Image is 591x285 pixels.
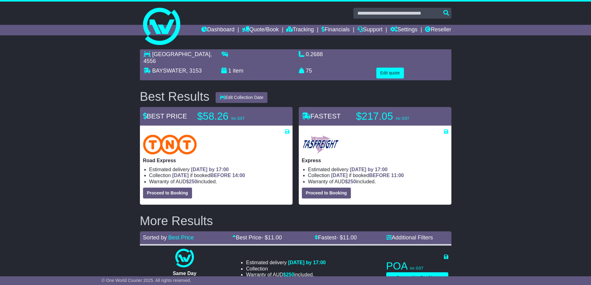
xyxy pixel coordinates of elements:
span: [DATE] [331,173,347,178]
button: Edit quote [376,68,404,78]
li: Estimated delivery [149,167,289,172]
span: if booked [172,173,245,178]
a: Best Price- $11.00 [232,234,282,241]
button: Proceed to Booking [386,272,448,283]
span: 250 [348,179,356,184]
a: Financials [321,25,350,35]
span: [DATE] [172,173,189,178]
li: Collection [149,172,289,178]
span: BEFORE [210,173,231,178]
span: $ [283,272,294,277]
span: [DATE] by 17:00 [191,167,229,172]
a: Quote/Book [242,25,279,35]
span: if booked [331,173,404,178]
span: inc GST [231,116,245,121]
span: 1 [228,68,231,74]
span: 0.2688 [306,51,323,57]
span: $ [186,179,197,184]
span: - $ [261,234,282,241]
span: [GEOGRAPHIC_DATA] [152,51,210,57]
button: Proceed to Booking [302,188,351,198]
span: inc GST [410,266,423,270]
span: BEFORE [369,173,390,178]
a: Reseller [425,25,451,35]
span: BAYSWATER [152,68,186,74]
span: Sorted by [143,234,167,241]
li: Warranty of AUD included. [308,179,448,185]
img: One World Courier: Same Day Nationwide(quotes take 0.5-1 hour) [175,249,194,267]
span: 11:00 [391,173,404,178]
span: item [233,68,244,74]
span: BEST PRICE [143,112,187,120]
img: Tasfreight: Express [302,135,339,154]
p: Express [302,158,448,163]
span: 11.00 [343,234,357,241]
span: 75 [306,68,312,74]
a: Fastest- $11.00 [315,234,357,241]
button: Edit Collection Date [216,92,267,103]
a: Tracking [286,25,314,35]
p: Road Express [143,158,289,163]
span: [DATE] by 17:00 [350,167,388,172]
li: Warranty of AUD included. [246,272,326,278]
span: © One World Courier 2025. All rights reserved. [102,278,191,283]
a: Additional Filters [386,234,433,241]
p: $217.05 [356,110,434,122]
span: 250 [286,272,294,277]
img: TNT Domestic: Road Express [143,135,197,154]
span: 250 [189,179,197,184]
h2: More Results [140,214,451,228]
a: Settings [390,25,418,35]
span: $ [345,179,356,184]
span: FASTEST [302,112,341,120]
span: , 3153 [186,68,202,74]
li: Warranty of AUD included. [149,179,289,185]
p: $58.26 [197,110,275,122]
span: 11.00 [268,234,282,241]
span: , 4556 [144,51,212,64]
li: Collection [308,172,448,178]
span: [DATE] by 17:00 [288,260,326,265]
p: POA [386,260,448,272]
button: Proceed to Booking [143,188,192,198]
div: Best Results [137,90,213,103]
li: Collection [246,266,326,272]
a: Dashboard [201,25,235,35]
li: Estimated delivery [246,260,326,265]
span: - $ [336,234,357,241]
a: Support [357,25,383,35]
a: Best Price [168,234,194,241]
li: Estimated delivery [308,167,448,172]
span: inc GST [396,116,409,121]
span: 14:00 [232,173,245,178]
